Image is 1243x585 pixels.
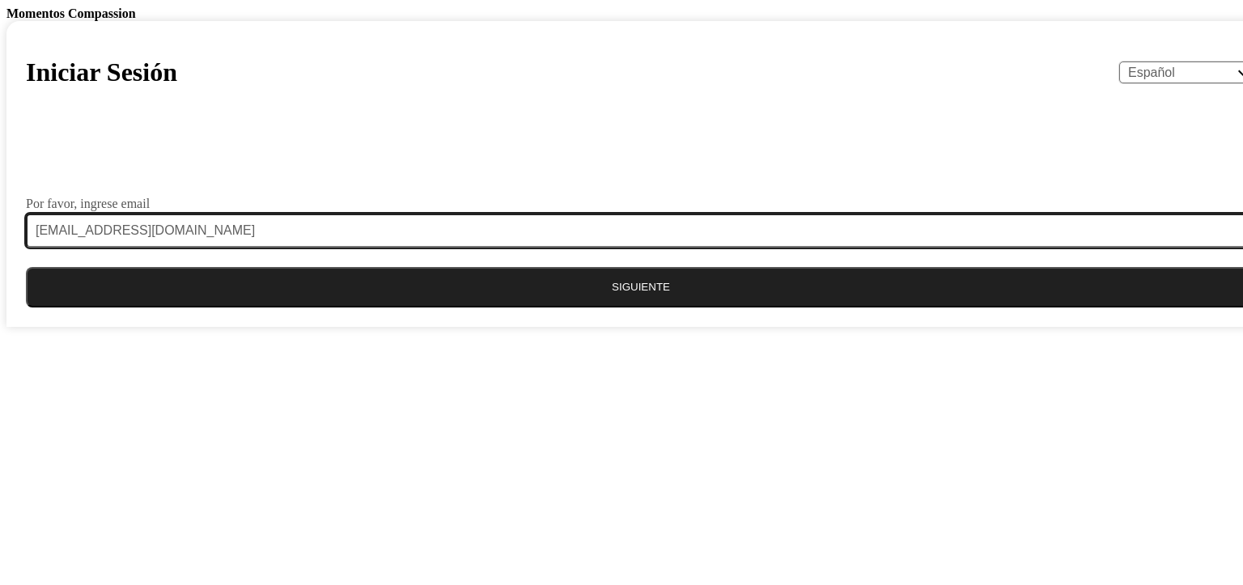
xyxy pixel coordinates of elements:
h1: Iniciar Sesión [26,57,177,87]
b: Momentos Compassion [6,6,136,20]
label: Por favor, ingrese email [26,197,150,210]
